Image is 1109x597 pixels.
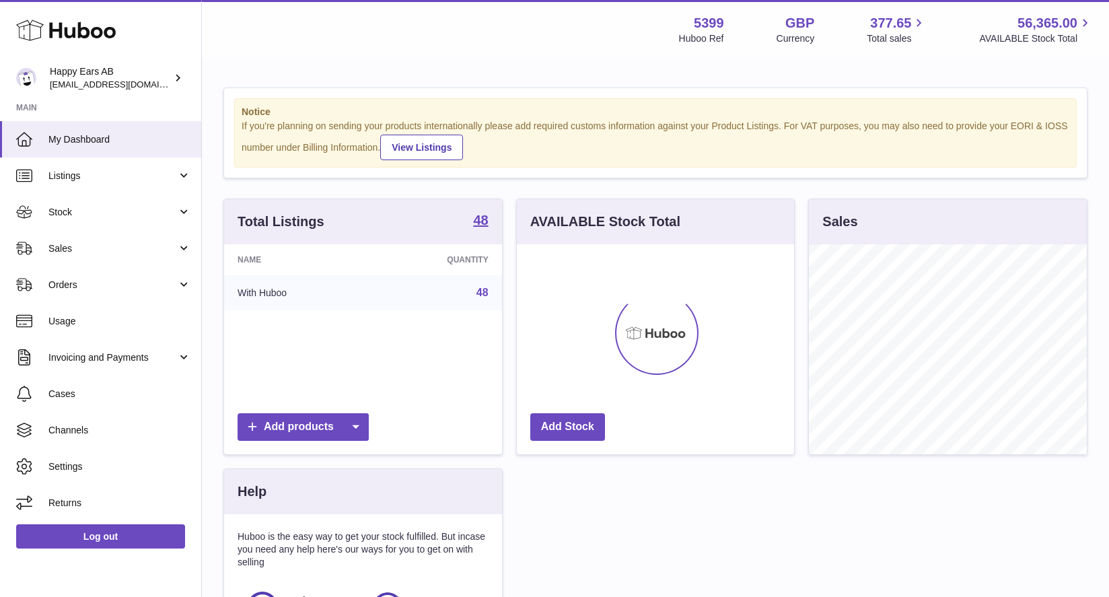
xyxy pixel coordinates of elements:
h3: Help [238,483,266,501]
span: Total sales [867,32,927,45]
span: AVAILABLE Stock Total [979,32,1093,45]
strong: Notice [242,106,1069,118]
td: With Huboo [224,275,371,310]
a: 48 [476,287,489,298]
strong: 48 [473,213,488,227]
span: Usage [48,315,191,328]
h3: AVAILABLE Stock Total [530,213,680,231]
span: Listings [48,170,177,182]
a: Add Stock [530,413,605,441]
a: View Listings [380,135,463,160]
span: Invoicing and Payments [48,351,177,364]
span: Settings [48,460,191,473]
div: If you're planning on sending your products internationally please add required customs informati... [242,120,1069,160]
span: Stock [48,206,177,219]
span: Orders [48,279,177,291]
a: 56,365.00 AVAILABLE Stock Total [979,14,1093,45]
h3: Sales [822,213,857,231]
span: Returns [48,497,191,510]
th: Quantity [371,244,502,275]
p: Huboo is the easy way to get your stock fulfilled. But incase you need any help here's our ways f... [238,530,489,569]
img: 3pl@happyearsearplugs.com [16,68,36,88]
span: My Dashboard [48,133,191,146]
a: 377.65 Total sales [867,14,927,45]
a: Log out [16,524,185,549]
span: Channels [48,424,191,437]
a: Add products [238,413,369,441]
span: [EMAIL_ADDRESS][DOMAIN_NAME] [50,79,198,90]
div: Huboo Ref [679,32,724,45]
strong: 5399 [694,14,724,32]
th: Name [224,244,371,275]
span: Cases [48,388,191,400]
span: 56,365.00 [1017,14,1077,32]
span: Sales [48,242,177,255]
div: Currency [777,32,815,45]
a: 48 [473,213,488,230]
strong: GBP [785,14,814,32]
h3: Total Listings [238,213,324,231]
span: 377.65 [870,14,911,32]
div: Happy Ears AB [50,65,171,91]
